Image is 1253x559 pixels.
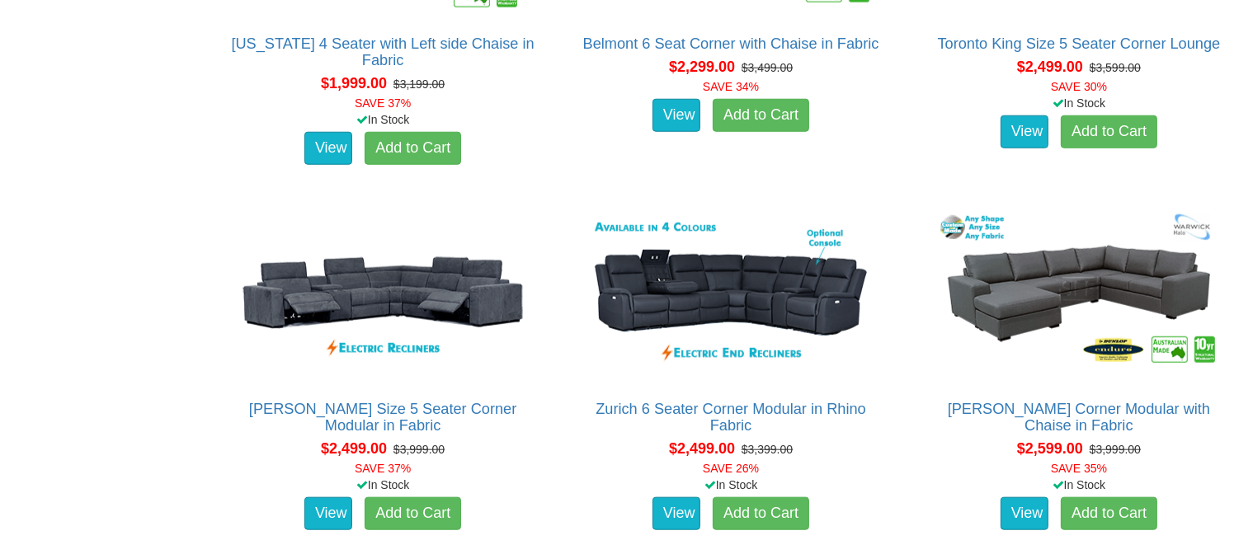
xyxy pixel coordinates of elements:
div: In Stock [566,477,896,493]
a: Belmont 6 Seat Corner with Chaise in Fabric [583,35,879,52]
div: In Stock [218,477,548,493]
a: Add to Cart [365,497,461,530]
del: $3,999.00 [1090,443,1141,456]
font: SAVE 35% [1051,462,1107,475]
div: In Stock [914,477,1244,493]
del: $3,599.00 [1090,61,1141,74]
span: $2,299.00 [669,59,735,75]
font: SAVE 34% [703,80,759,93]
span: $1,999.00 [321,75,387,92]
a: Add to Cart [365,132,461,165]
span: $2,499.00 [1017,59,1083,75]
a: [US_STATE] 4 Seater with Left side Chaise in Fabric [231,35,534,68]
img: Morton Corner Modular with Chaise in Fabric [930,203,1227,384]
span: $2,499.00 [669,440,735,457]
del: $3,199.00 [393,78,445,91]
font: SAVE 30% [1051,80,1107,93]
del: $3,999.00 [393,443,445,456]
span: $2,599.00 [1017,440,1083,457]
a: Zurich 6 Seater Corner Modular in Rhino Fabric [596,401,866,434]
a: Toronto King Size 5 Seater Corner Lounge [938,35,1221,52]
a: View [652,99,700,132]
a: View [304,497,352,530]
del: $3,499.00 [742,61,793,74]
a: Add to Cart [1061,497,1157,530]
font: SAVE 26% [703,462,759,475]
a: View [652,497,700,530]
img: Marlow King Size 5 Seater Corner Modular in Fabric [234,203,531,384]
a: View [304,132,352,165]
a: View [1001,115,1048,148]
a: Add to Cart [1061,115,1157,148]
a: [PERSON_NAME] Size 5 Seater Corner Modular in Fabric [249,401,516,434]
font: SAVE 37% [355,96,411,110]
span: $2,499.00 [321,440,387,457]
div: In Stock [218,111,548,128]
a: [PERSON_NAME] Corner Modular with Chaise in Fabric [948,401,1210,434]
a: Add to Cart [713,99,809,132]
font: SAVE 37% [355,462,411,475]
del: $3,399.00 [742,443,793,456]
img: Zurich 6 Seater Corner Modular in Rhino Fabric [582,203,879,384]
div: In Stock [914,95,1244,111]
a: View [1001,497,1048,530]
a: Add to Cart [713,497,809,530]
